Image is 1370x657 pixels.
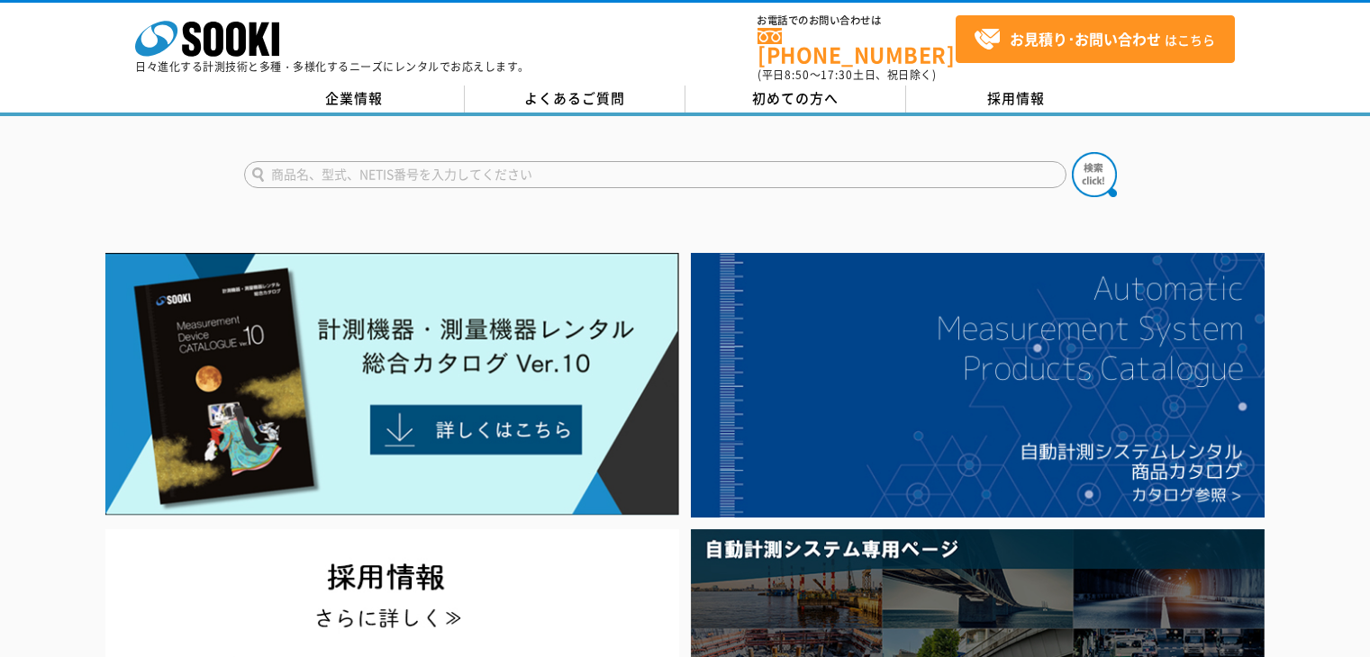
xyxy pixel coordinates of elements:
[758,67,936,83] span: (平日 ～ 土日、祝日除く)
[758,15,956,26] span: お電話でのお問い合わせは
[758,28,956,65] a: [PHONE_NUMBER]
[821,67,853,83] span: 17:30
[906,85,1127,112] a: 採用情報
[105,253,679,516] img: Catalog Ver10
[135,61,530,72] p: 日々進化する計測技術と多種・多様化するニーズにレンタルでお応えします。
[465,85,685,112] a: よくあるご質問
[1010,28,1161,49] strong: お見積り･お問い合わせ
[691,253,1265,517] img: 自動計測システムカタログ
[956,15,1235,63] a: お見積り･お問い合わせはこちら
[974,26,1215,53] span: はこちら
[244,85,465,112] a: 企業情報
[785,67,810,83] span: 8:50
[1072,152,1117,197] img: btn_search.png
[244,161,1066,188] input: 商品名、型式、NETIS番号を入力してください
[752,88,839,108] span: 初めての方へ
[685,85,906,112] a: 初めての方へ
